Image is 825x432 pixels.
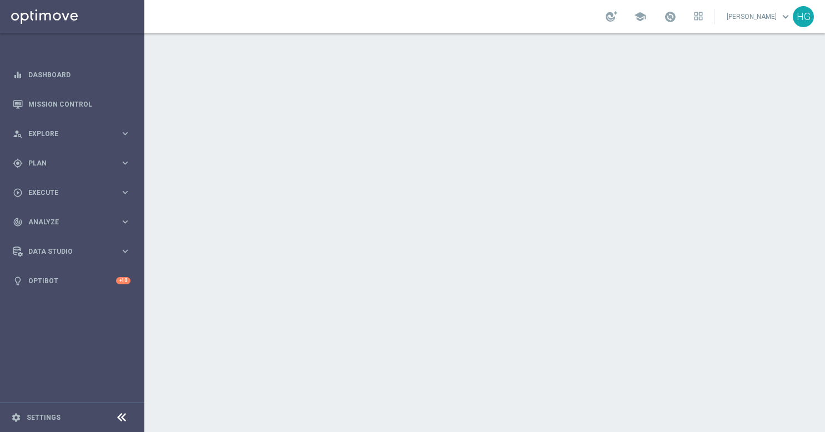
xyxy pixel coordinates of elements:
div: Plan [13,158,120,168]
a: [PERSON_NAME]keyboard_arrow_down [726,8,793,25]
span: Plan [28,160,120,167]
i: keyboard_arrow_right [120,246,130,257]
div: Execute [13,188,120,198]
div: HG [793,6,814,27]
i: gps_fixed [13,158,23,168]
span: Data Studio [28,248,120,255]
div: Explore [13,129,120,139]
div: Dashboard [13,60,130,89]
i: keyboard_arrow_right [120,217,130,227]
span: school [634,11,646,23]
i: track_changes [13,217,23,227]
button: equalizer Dashboard [12,71,131,79]
i: settings [11,413,21,423]
i: play_circle_outline [13,188,23,198]
i: keyboard_arrow_right [120,187,130,198]
span: Execute [28,189,120,196]
button: person_search Explore keyboard_arrow_right [12,129,131,138]
div: Analyze [13,217,120,227]
button: Mission Control [12,100,131,109]
i: person_search [13,129,23,139]
button: Data Studio keyboard_arrow_right [12,247,131,256]
i: equalizer [13,70,23,80]
div: Mission Control [13,89,130,119]
span: Analyze [28,219,120,225]
span: keyboard_arrow_down [779,11,792,23]
a: Optibot [28,266,116,295]
button: gps_fixed Plan keyboard_arrow_right [12,159,131,168]
span: Explore [28,130,120,137]
button: lightbulb Optibot +10 [12,277,131,285]
i: lightbulb [13,276,23,286]
a: Settings [27,414,61,421]
a: Dashboard [28,60,130,89]
button: play_circle_outline Execute keyboard_arrow_right [12,188,131,197]
div: +10 [116,277,130,284]
i: keyboard_arrow_right [120,158,130,168]
a: Mission Control [28,89,130,119]
i: keyboard_arrow_right [120,128,130,139]
div: Data Studio [13,247,120,257]
button: track_changes Analyze keyboard_arrow_right [12,218,131,227]
div: Optibot [13,266,130,295]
